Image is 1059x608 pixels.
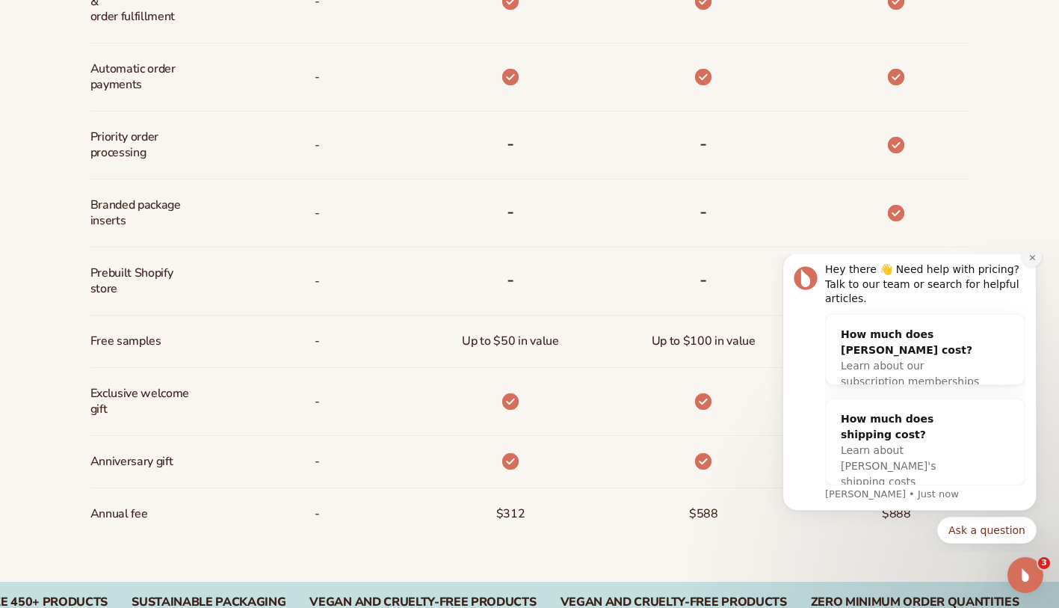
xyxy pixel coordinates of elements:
[315,328,320,355] span: -
[22,262,277,289] div: Quick reply options
[90,328,161,355] span: Free samples
[90,260,190,303] span: Prebuilt Shopify store
[315,64,320,91] span: -
[760,254,1059,553] iframe: Intercom notifications message
[315,388,320,416] span: -
[507,132,514,156] b: -
[315,268,320,295] span: -
[652,328,756,355] span: Up to $100 in value
[81,73,220,104] div: How much does [PERSON_NAME] cost?
[90,123,190,167] span: Priority order processing
[90,448,173,476] span: Anniversary gift
[65,233,265,247] p: Message from Lee, sent Just now
[315,200,320,227] span: -
[34,12,58,36] img: Profile image for Lee
[689,500,718,528] span: $588
[700,268,707,292] b: -
[462,328,558,355] span: Up to $50 in value
[90,380,190,423] span: Exclusive welcome gift
[90,500,148,528] span: Annual fee
[65,8,265,52] div: Hey there 👋 Need help with pricing? Talk to our team or search for helpful articles.
[496,500,525,528] span: $312
[315,132,320,159] span: -
[66,61,235,147] div: How much does [PERSON_NAME] cost?Learn about our subscription memberships
[700,200,707,224] b: -
[507,200,514,224] b: -
[315,448,320,476] span: -
[315,500,320,528] span: -
[81,190,176,233] span: Learn about [PERSON_NAME]'s shipping costs
[507,268,514,292] b: -
[65,8,265,231] div: Message content
[1038,557,1050,569] span: 3
[90,191,190,235] span: Branded package inserts
[700,132,707,156] b: -
[177,262,277,289] button: Quick reply: Ask a question
[81,105,219,133] span: Learn about our subscription memberships
[81,157,220,188] div: How much does shipping cost?
[66,145,235,248] div: How much does shipping cost?Learn about [PERSON_NAME]'s shipping costs
[1007,557,1043,593] iframe: Intercom live chat
[90,55,190,99] span: Automatic order payments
